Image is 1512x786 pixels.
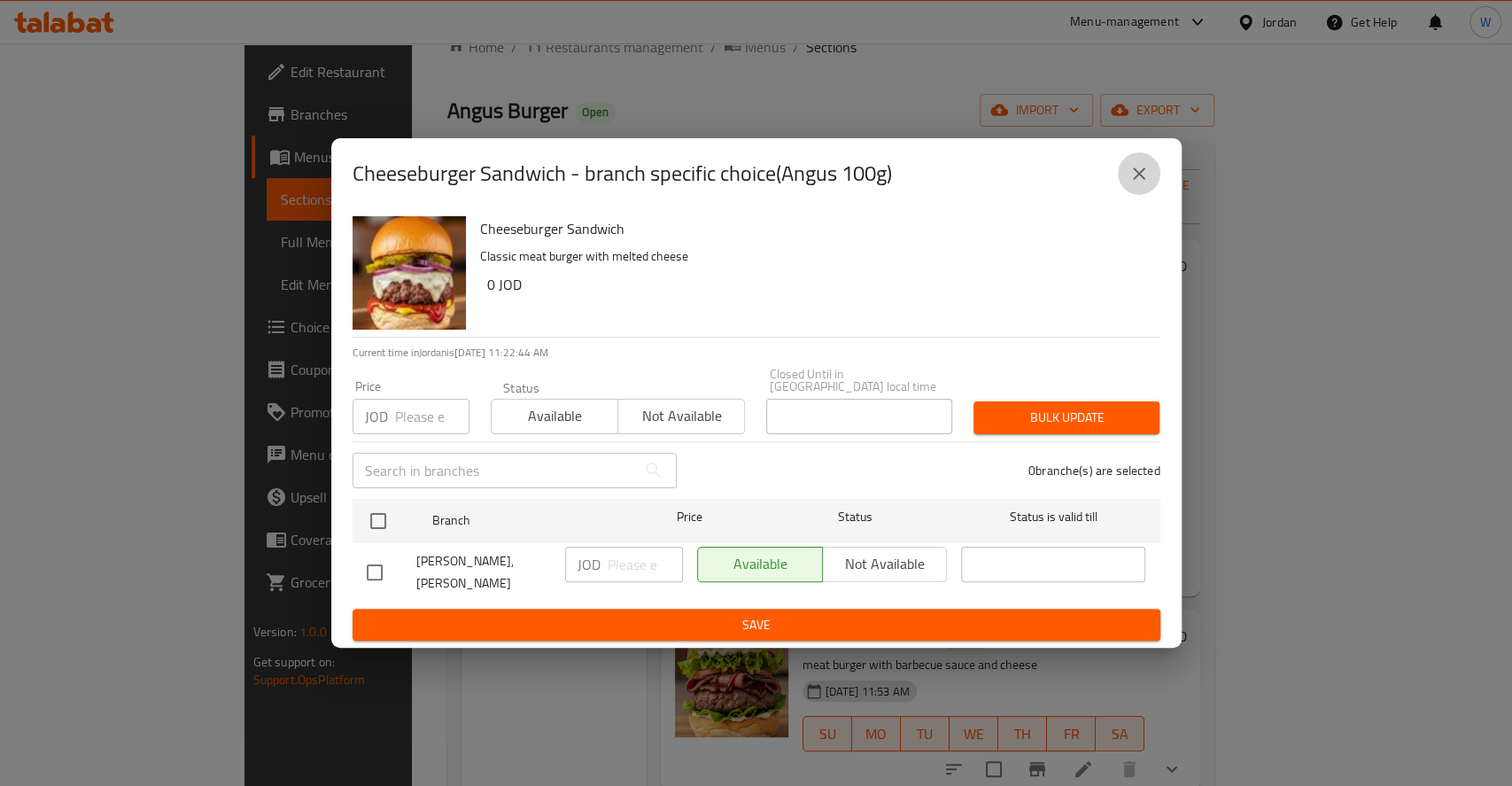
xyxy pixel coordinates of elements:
[578,554,601,575] p: JOD
[1118,152,1160,195] button: close
[763,506,947,528] span: Status
[499,403,611,429] span: Available
[1028,462,1160,479] p: 0 branche(s) are selected
[367,614,1146,636] span: Save
[487,272,1146,297] h6: 0 JOD
[625,403,738,429] span: Not available
[353,216,466,330] img: Cheeseburger Sandwich
[395,399,469,434] input: Please enter price
[480,245,1146,268] p: Classic meat burger with melted cheese
[480,216,1146,241] h6: Cheeseburger Sandwich
[353,160,892,188] h2: Cheeseburger Sandwich - branch specific choice(Angus 100g)
[365,406,388,427] p: JOD
[961,506,1145,528] span: Status is valid till
[617,399,745,434] button: Not available
[973,401,1159,434] button: Bulk update
[491,399,618,434] button: Available
[988,407,1145,429] span: Bulk update
[353,609,1160,642] button: Save
[432,510,616,532] span: Branch
[353,453,636,488] input: Search in branches
[416,550,551,595] span: [PERSON_NAME], [PERSON_NAME]
[631,506,748,528] span: Price
[608,547,683,582] input: Please enter price
[353,345,1160,361] p: Current time in Jordan is [DATE] 11:22:44 AM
